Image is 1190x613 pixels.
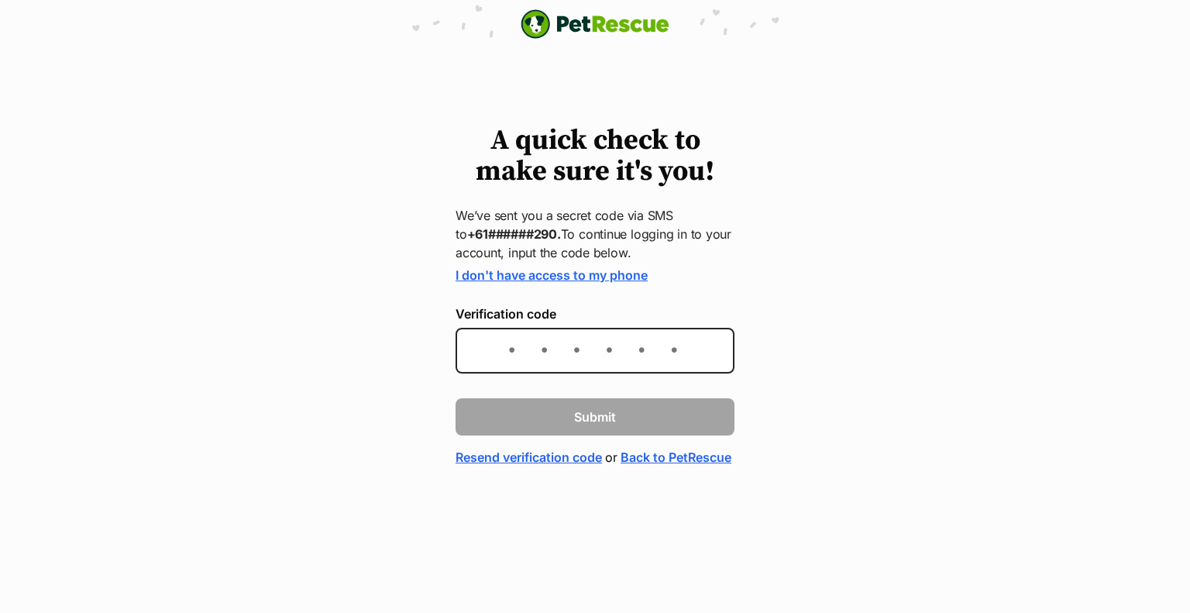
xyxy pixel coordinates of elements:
[456,206,734,262] p: We’ve sent you a secret code via SMS to To continue logging in to your account, input the code be...
[605,448,617,467] span: or
[456,448,602,467] a: Resend verification code
[456,307,734,321] label: Verification code
[456,398,734,436] button: Submit
[456,328,734,374] input: Enter the 6-digit verification code sent to your device
[521,9,669,39] img: logo-e224e6f780fb5917bec1dbf3a21bbac754714ae5b6737aabdf751b685950b380.svg
[467,226,561,242] strong: +61######290.
[456,267,648,283] a: I don't have access to my phone
[521,9,669,39] a: PetRescue
[621,448,731,467] a: Back to PetRescue
[456,126,734,188] h1: A quick check to make sure it's you!
[574,408,616,426] span: Submit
